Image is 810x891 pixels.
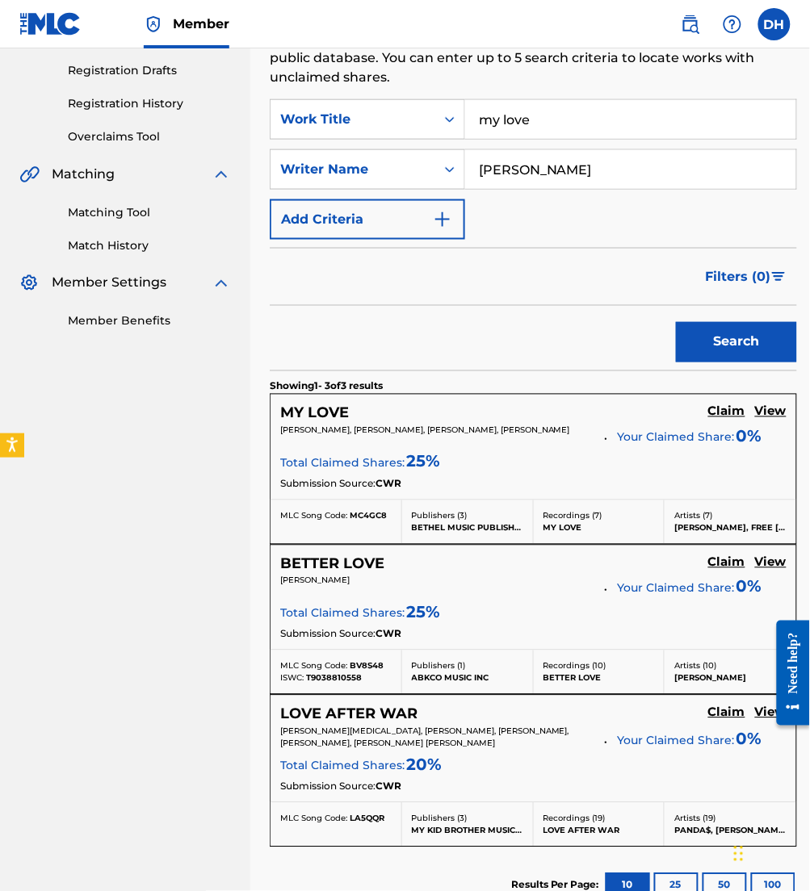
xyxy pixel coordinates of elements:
p: Artists ( 19 ) [674,813,787,825]
img: expand [212,165,231,184]
p: [PERSON_NAME], FREE [DEMOGRAPHIC_DATA] MUSIC [674,522,787,534]
h5: View [755,404,787,420]
div: Work Title [280,110,426,129]
a: Registration History [68,95,231,112]
p: MY LOVE [543,522,655,534]
span: Total Claimed Shares: [280,759,405,773]
img: Top Rightsholder [144,15,163,34]
span: 0 % [737,575,762,599]
span: Your Claimed Share: [618,733,735,750]
a: Matching Tool [68,204,231,221]
span: Your Claimed Share: [618,429,735,446]
span: Matching [52,165,115,184]
h5: LOVE AFTER WAR [280,705,418,724]
h5: View [755,705,787,721]
img: MLC Logo [19,12,82,36]
p: Artists ( 7 ) [674,510,787,522]
span: MC4GC8 [350,511,387,521]
span: Submission Source: [280,477,376,492]
span: Member [173,15,229,33]
img: expand [212,274,231,293]
h5: Claim [708,404,745,420]
p: [PERSON_NAME] [674,672,787,684]
p: Publishers ( 1 ) [412,660,523,672]
p: Recordings ( 19 ) [543,813,655,825]
a: Registration Drafts [68,62,231,79]
img: Member Settings [19,274,39,293]
span: 0 % [737,727,762,751]
p: ABKCO MUSIC INC [412,672,523,684]
span: MLC Song Code: [280,511,347,521]
span: 20 % [406,753,442,777]
a: View [755,555,787,573]
p: Recordings ( 7 ) [543,510,655,522]
h5: Claim [708,705,745,721]
span: Total Claimed Shares: [280,606,405,621]
span: MLC Song Code: [280,814,347,824]
p: MY KID BROTHER MUSIC INC. [412,825,523,837]
span: ISWC: [280,673,304,684]
p: PANDA$, [PERSON_NAME], [PERSON_NAME] [674,825,787,837]
span: Member Settings [52,274,166,293]
a: Member Benefits [68,313,231,330]
span: Submission Source: [280,780,376,794]
form: Search Form [270,99,797,370]
span: CWR [376,477,401,492]
img: help [723,15,742,34]
iframe: Resource Center [765,609,810,738]
iframe: Chat Widget [729,814,810,891]
a: Overclaims Tool [68,128,231,145]
h5: BETTER LOVE [280,555,384,574]
span: [PERSON_NAME], [PERSON_NAME], [PERSON_NAME], [PERSON_NAME] [280,425,570,436]
p: LOVE AFTER WAR [543,825,655,837]
button: Filters (0) [696,257,797,297]
span: BV8S48 [350,661,384,671]
img: search [681,15,700,34]
div: User Menu [758,8,791,40]
span: Total Claimed Shares: [280,456,405,471]
p: Recordings ( 10 ) [543,660,655,672]
h5: MY LOVE [280,404,349,423]
a: View [755,705,787,723]
img: filter [772,272,786,282]
p: Use the search fields below to locate works with unclaimed shares within our public database. You... [270,29,797,87]
p: Publishers ( 3 ) [412,510,523,522]
span: LA5QQR [350,814,384,824]
a: View [755,404,787,422]
h5: Claim [708,555,745,571]
span: 25 % [406,600,440,625]
span: [PERSON_NAME] [280,575,350,586]
div: Help [716,8,749,40]
p: BETTER LOVE [543,672,655,684]
img: Matching [19,165,40,184]
button: Search [676,322,797,362]
span: Submission Source: [280,627,376,642]
p: Showing 1 - 3 of 3 results [270,379,383,394]
span: Your Claimed Share: [618,580,735,597]
p: BETHEL MUSIC PUBLISHING [412,522,523,534]
img: 9d2ae6d4665cec9f34b9.svg [433,210,452,229]
span: [PERSON_NAME][MEDICAL_DATA], [PERSON_NAME], [PERSON_NAME], [PERSON_NAME], [PERSON_NAME] [PERSON_N... [280,726,569,749]
a: Public Search [674,8,707,40]
button: Add Criteria [270,199,465,240]
div: Writer Name [280,160,426,179]
a: Match History [68,237,231,254]
span: CWR [376,780,401,794]
p: Artists ( 10 ) [674,660,787,672]
h5: View [755,555,787,571]
span: MLC Song Code: [280,661,347,671]
span: T9038810558 [306,673,362,684]
div: Drag [734,830,744,878]
span: 0 % [737,425,762,449]
p: Publishers ( 3 ) [412,813,523,825]
span: Filters ( 0 ) [706,267,771,287]
span: 25 % [406,450,440,474]
span: CWR [376,627,401,642]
